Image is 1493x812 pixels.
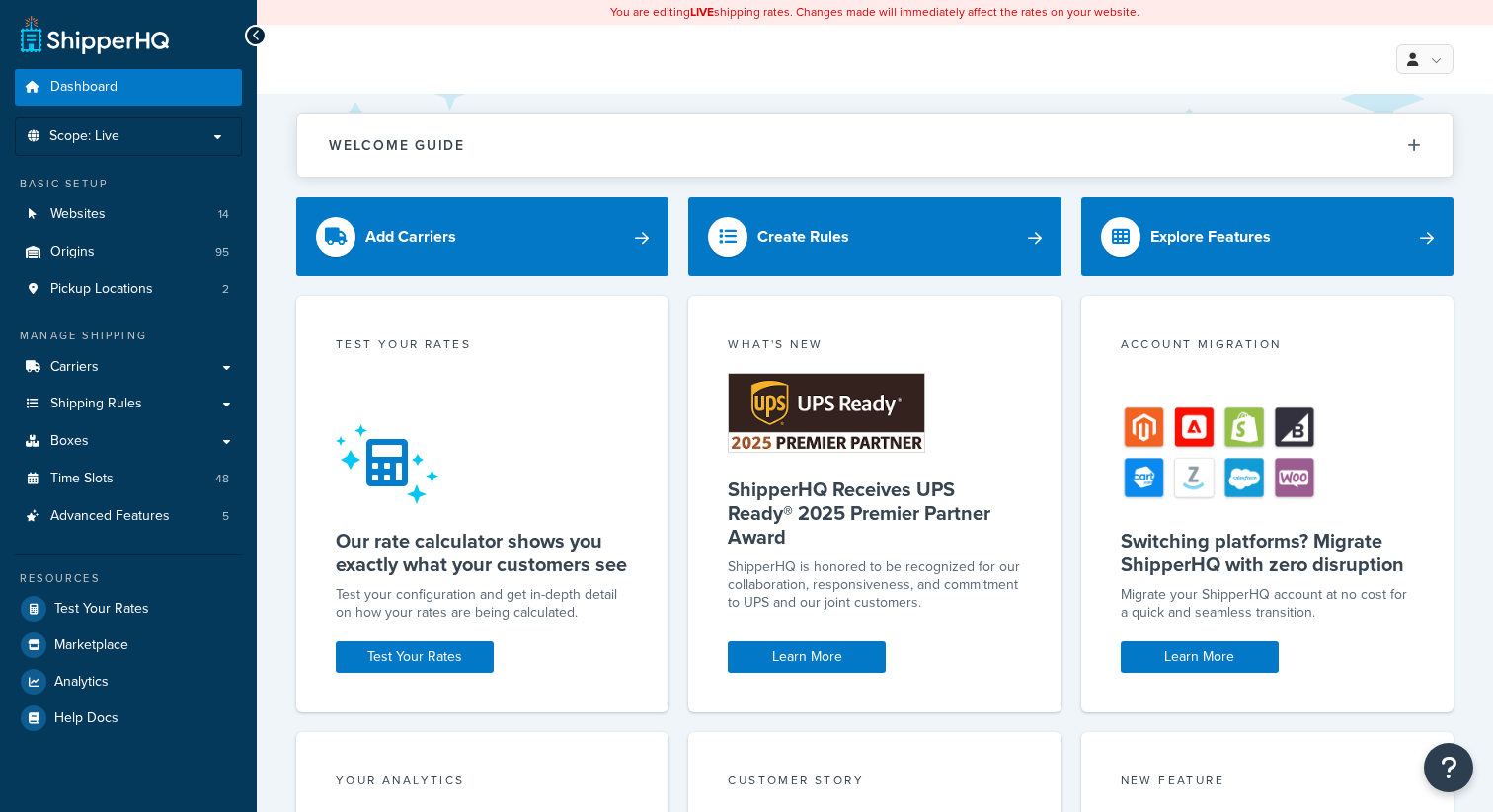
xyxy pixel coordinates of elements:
[1081,197,1454,276] a: Explore Features
[15,69,242,106] a: Dashboard
[54,710,118,727] span: Help Docs
[15,498,242,535] li: Advanced Features
[336,335,629,358] div: Test your rates
[15,591,242,627] a: Test Your Rates
[50,359,99,376] span: Carriers
[336,529,629,576] h5: Our rate calculator shows you exactly what your customers see
[15,271,242,308] li: Pickup Locations
[728,478,1021,549] h5: ShipperHQ Receives UPS Ready® 2025 Premier Partner Award
[218,206,229,223] span: 14
[15,176,242,192] div: Basic Setup
[50,508,170,525] span: Advanced Features
[15,461,242,497] a: Time Slots48
[215,244,229,260] span: 95
[15,701,242,736] a: Help Docs
[690,3,714,21] b: LIVE
[222,281,229,298] span: 2
[50,396,142,412] span: Shipping Rules
[15,423,242,460] a: Boxes
[728,641,886,673] a: Learn More
[15,234,242,270] a: Origins95
[297,114,1453,177] button: Welcome Guide
[728,772,1021,794] div: Customer Story
[15,570,242,587] div: Resources
[1121,772,1414,794] div: New Feature
[336,641,494,673] a: Test Your Rates
[757,223,849,251] div: Create Rules
[15,271,242,308] a: Pickup Locations2
[1121,529,1414,576] h5: Switching platforms? Migrate ShipperHQ with zero disruption
[54,601,149,618] span: Test Your Rates
[50,433,89,450] span: Boxes
[54,637,128,654] span: Marketplace
[15,328,242,344] div: Manage Shipping
[728,335,1021,358] div: What's New
[15,498,242,535] a: Advanced Features5
[728,558,1021,612] p: ShipperHQ is honored to be recognized for our collaboration, responsiveness, and commitment to UP...
[1424,743,1473,792] button: Open Resource Center
[15,234,242,270] li: Origins
[15,386,242,422] a: Shipping Rules
[49,128,119,145] span: Scope: Live
[336,586,629,622] div: Test your configuration and get in-depth detail on how your rates are being calculated.
[15,349,242,386] a: Carriers
[15,461,242,497] li: Time Slots
[1121,586,1414,622] div: Migrate your ShipperHQ account at no cost for a quick and seamless transition.
[50,79,118,96] span: Dashboard
[1121,641,1279,673] a: Learn More
[50,281,153,298] span: Pickup Locations
[50,206,106,223] span: Websites
[15,627,242,663] a: Marketplace
[15,196,242,233] a: Websites14
[54,674,109,691] span: Analytics
[1150,223,1271,251] div: Explore Features
[15,664,242,700] a: Analytics
[50,471,114,487] span: Time Slots
[50,244,95,260] span: Origins
[329,138,465,153] h2: Welcome Guide
[365,223,456,251] div: Add Carriers
[215,471,229,487] span: 48
[688,197,1061,276] a: Create Rules
[296,197,668,276] a: Add Carriers
[222,508,229,525] span: 5
[336,772,629,794] div: Your Analytics
[15,196,242,233] li: Websites
[1121,335,1414,358] div: Account Migration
